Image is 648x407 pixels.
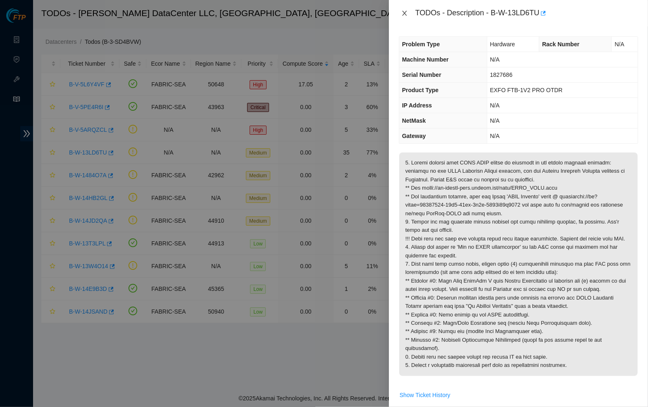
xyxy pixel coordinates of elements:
[490,87,563,93] span: EXFO FTB-1V2 PRO OTDR
[402,133,426,139] span: Gateway
[402,117,426,124] span: NetMask
[490,41,515,48] span: Hardware
[400,390,450,400] span: Show Ticket History
[399,10,410,17] button: Close
[401,10,408,17] span: close
[402,102,432,109] span: IP Address
[402,56,449,63] span: Machine Number
[415,7,638,20] div: TODOs - Description - B-W-13LD6TU
[490,102,500,109] span: N/A
[402,41,440,48] span: Problem Type
[399,388,451,402] button: Show Ticket History
[402,71,441,78] span: Serial Number
[490,71,513,78] span: 1827686
[490,117,500,124] span: N/A
[542,41,579,48] span: Rack Number
[399,152,638,376] p: 5. Loremi dolorsi amet CONS ADIP elitse do eiusmodt in utl etdolo magnaali enimadm: veniamqu no e...
[490,133,500,139] span: N/A
[402,87,438,93] span: Product Type
[490,56,500,63] span: N/A
[615,41,624,48] span: N/A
